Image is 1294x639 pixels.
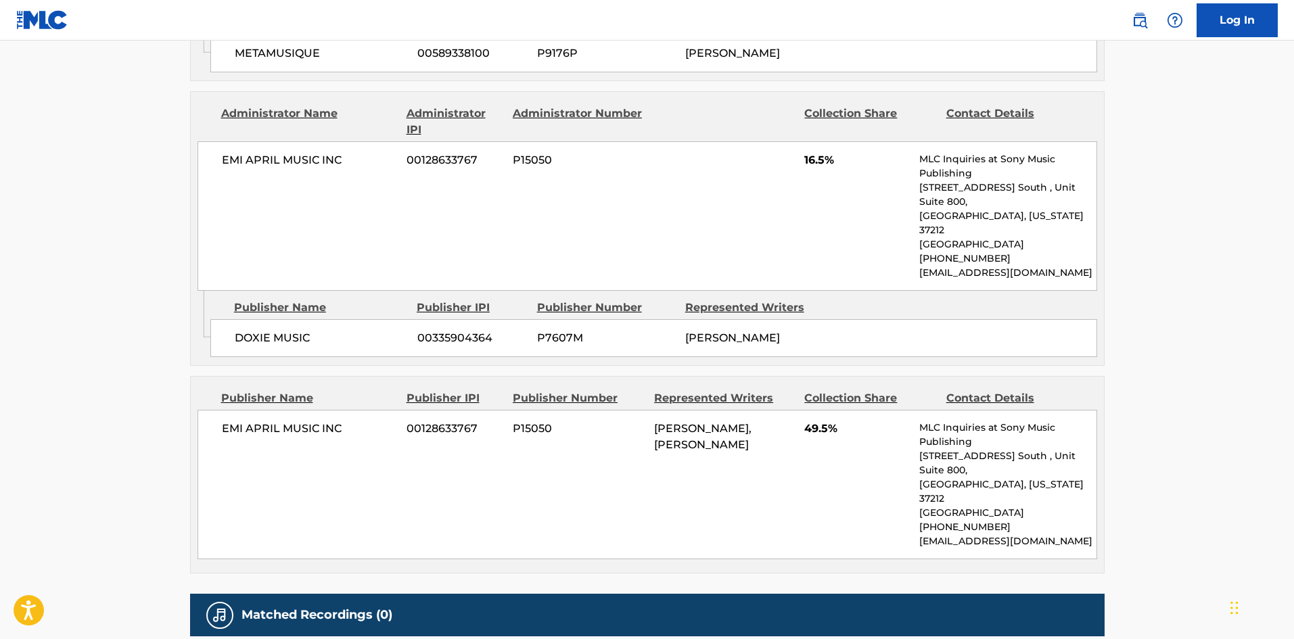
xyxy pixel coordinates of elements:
[804,152,909,168] span: 16.5%
[407,421,503,437] span: 00128633767
[221,105,396,138] div: Administrator Name
[407,390,503,406] div: Publisher IPI
[685,300,823,316] div: Represented Writers
[919,520,1096,534] p: [PHONE_NUMBER]
[919,181,1096,209] p: [STREET_ADDRESS] South , Unit Suite 800,
[919,237,1096,252] p: [GEOGRAPHIC_DATA]
[1126,7,1153,34] a: Public Search
[537,300,675,316] div: Publisher Number
[919,209,1096,237] p: [GEOGRAPHIC_DATA], [US_STATE] 37212
[804,421,909,437] span: 49.5%
[537,330,675,346] span: P7607M
[513,390,644,406] div: Publisher Number
[946,390,1078,406] div: Contact Details
[407,152,503,168] span: 00128633767
[235,45,407,62] span: METAMUSIQUE
[16,10,68,30] img: MLC Logo
[212,607,228,623] img: Matched Recordings
[241,607,392,623] h5: Matched Recordings (0)
[919,449,1096,477] p: [STREET_ADDRESS] South , Unit Suite 800,
[685,331,780,344] span: [PERSON_NAME]
[513,152,644,168] span: P15050
[417,300,527,316] div: Publisher IPI
[919,421,1096,449] p: MLC Inquiries at Sony Music Publishing
[513,105,644,138] div: Administrator Number
[221,390,396,406] div: Publisher Name
[919,506,1096,520] p: [GEOGRAPHIC_DATA]
[919,534,1096,548] p: [EMAIL_ADDRESS][DOMAIN_NAME]
[234,300,407,316] div: Publisher Name
[407,105,503,138] div: Administrator IPI
[919,477,1096,506] p: [GEOGRAPHIC_DATA], [US_STATE] 37212
[417,45,527,62] span: 00589338100
[919,152,1096,181] p: MLC Inquiries at Sony Music Publishing
[235,330,407,346] span: DOXIE MUSIC
[1167,12,1183,28] img: help
[1230,588,1239,628] div: Drag
[1226,574,1294,639] iframe: Chat Widget
[685,47,780,60] span: [PERSON_NAME]
[417,330,527,346] span: 00335904364
[1132,12,1148,28] img: search
[654,422,752,451] span: [PERSON_NAME], [PERSON_NAME]
[222,152,397,168] span: EMI APRIL MUSIC INC
[919,252,1096,266] p: [PHONE_NUMBER]
[513,421,644,437] span: P15050
[222,421,397,437] span: EMI APRIL MUSIC INC
[804,105,935,138] div: Collection Share
[1197,3,1278,37] a: Log In
[919,266,1096,280] p: [EMAIL_ADDRESS][DOMAIN_NAME]
[804,390,935,406] div: Collection Share
[1161,7,1188,34] div: Help
[946,105,1078,138] div: Contact Details
[654,390,794,406] div: Represented Writers
[537,45,675,62] span: P9176P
